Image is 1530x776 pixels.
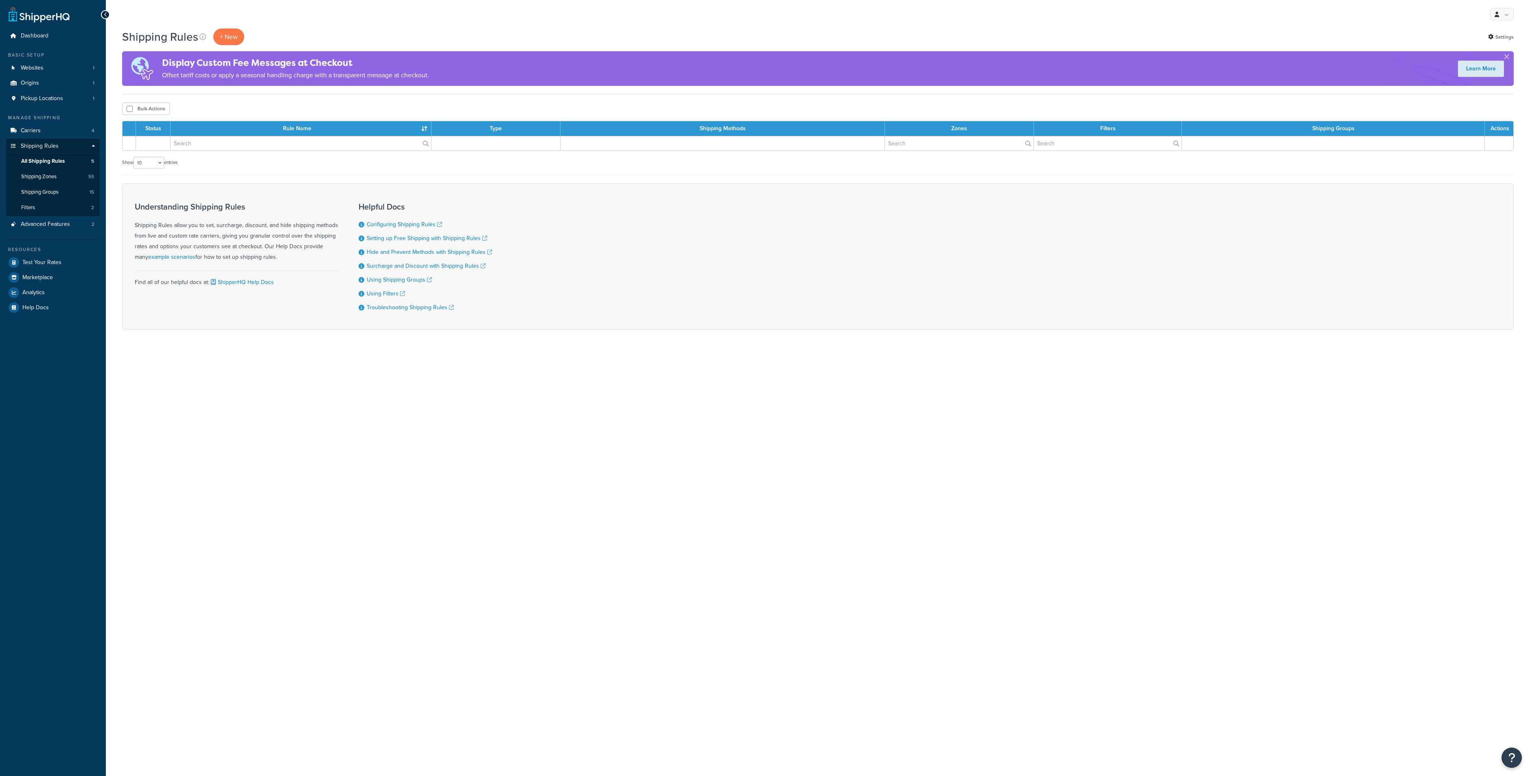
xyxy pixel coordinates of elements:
th: Shipping Methods [560,121,885,136]
span: 1 [93,95,94,102]
a: Test Your Rates [6,255,100,270]
a: Advanced Features 2 [6,217,100,232]
a: Carriers 4 [6,123,100,138]
li: Pickup Locations [6,91,100,106]
a: Help Docs [6,300,100,315]
span: Websites [21,65,44,72]
span: Pickup Locations [21,95,63,102]
button: Bulk Actions [122,103,170,115]
span: 4 [92,127,94,134]
th: Shipping Groups [1182,121,1485,136]
span: Marketplace [22,274,53,281]
th: Status [136,121,171,136]
input: Search [885,136,1033,150]
span: Shipping Zones [21,173,57,180]
a: ShipperHQ Help Docs [209,278,274,286]
input: Search [1034,136,1182,150]
a: example scenarios [148,253,195,261]
a: Configuring Shipping Rules [367,220,442,229]
a: Learn More [1458,61,1504,77]
a: Setting up Free Shipping with Shipping Rules [367,234,487,243]
li: Filters [6,200,100,215]
span: Shipping Groups [21,189,59,196]
a: Pickup Locations 1 [6,91,100,106]
span: Analytics [22,289,45,296]
li: Advanced Features [6,217,100,232]
li: Origins [6,76,100,91]
span: All Shipping Rules [21,158,65,165]
div: Find all of our helpful docs at: [135,271,338,288]
a: Marketplace [6,270,100,285]
a: Hide and Prevent Methods with Shipping Rules [367,248,492,256]
a: Using Filters [367,289,405,298]
a: Websites 1 [6,61,100,76]
span: 2 [92,221,94,228]
p: + New [213,28,244,45]
a: Shipping Groups 15 [6,185,100,200]
span: 2 [91,204,94,211]
a: Dashboard [6,28,100,44]
label: Show entries [122,157,177,169]
li: Shipping Zones [6,169,100,184]
a: Surcharge and Discount with Shipping Rules [367,262,486,270]
div: Basic Setup [6,52,100,59]
div: Manage Shipping [6,114,100,121]
a: Using Shipping Groups [367,275,432,284]
h3: Understanding Shipping Rules [135,202,338,211]
a: Troubleshooting Shipping Rules [367,303,454,312]
th: Type [431,121,560,136]
a: Origins 1 [6,76,100,91]
th: Rule Name [171,121,431,136]
li: Shipping Rules [6,139,100,216]
li: All Shipping Rules [6,154,100,169]
li: Carriers [6,123,100,138]
button: Open Resource Center [1502,748,1522,768]
a: Shipping Zones 55 [6,169,100,184]
span: 1 [93,80,94,87]
span: 1 [93,65,94,72]
th: Zones [885,121,1034,136]
h3: Helpful Docs [359,202,492,211]
a: Analytics [6,285,100,300]
div: Shipping Rules allow you to set, surcharge, discount, and hide shipping methods from live and cus... [135,202,338,262]
div: Resources [6,246,100,253]
span: Shipping Rules [21,143,59,150]
span: 5 [91,158,94,165]
span: Carriers [21,127,41,134]
span: Help Docs [22,304,49,311]
span: 15 [90,189,94,196]
a: All Shipping Rules 5 [6,154,100,169]
th: Filters [1034,121,1182,136]
span: Dashboard [21,33,48,39]
span: Filters [21,204,35,211]
p: Offset tariff costs or apply a seasonal handling charge with a transparent message at checkout. [162,70,429,81]
span: Test Your Rates [22,259,61,266]
span: Advanced Features [21,221,70,228]
h1: Shipping Rules [122,29,198,45]
span: Origins [21,80,39,87]
a: Settings [1488,31,1514,43]
li: Websites [6,61,100,76]
select: Showentries [134,157,164,169]
a: Filters 2 [6,200,100,215]
th: Actions [1485,121,1513,136]
a: Shipping Rules [6,139,100,154]
h4: Display Custom Fee Messages at Checkout [162,56,429,70]
li: Shipping Groups [6,185,100,200]
input: Search [171,136,431,150]
a: ShipperHQ Home [9,6,70,22]
span: 55 [88,173,94,180]
img: duties-banner-06bc72dcb5fe05cb3f9472aba00be2ae8eb53ab6f0d8bb03d382ba314ac3c341.png [122,51,162,86]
